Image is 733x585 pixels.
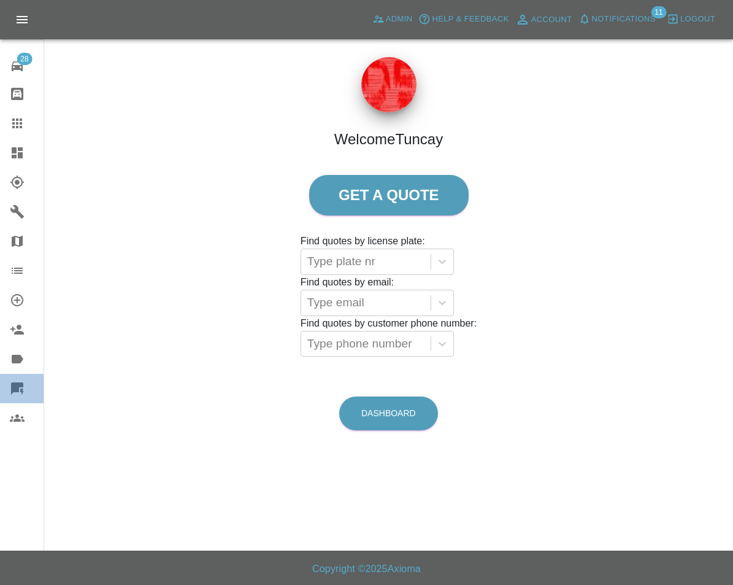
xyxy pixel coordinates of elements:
span: Notifications [592,12,656,26]
img: ... [361,57,416,112]
span: Logout [680,12,715,26]
a: Dashboard [339,397,438,430]
span: Help & Feedback [432,12,508,26]
span: Admin [386,12,413,26]
button: Open drawer [7,5,37,34]
a: Admin [369,10,416,29]
grid: Find quotes by customer phone number: [301,318,477,357]
h4: Welcome Tuncay [334,131,443,149]
span: Account [531,13,572,27]
span: 11 [651,6,666,18]
span: 28 [17,53,32,65]
button: Notifications [575,10,659,29]
h6: Copyright © 2025 Axioma [10,560,723,578]
a: Account [512,10,575,29]
grid: Find quotes by email: [301,277,477,316]
button: Logout [664,10,718,29]
a: Get a quote [309,175,469,215]
button: Help & Feedback [415,10,512,29]
grid: Find quotes by license plate: [301,236,477,275]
